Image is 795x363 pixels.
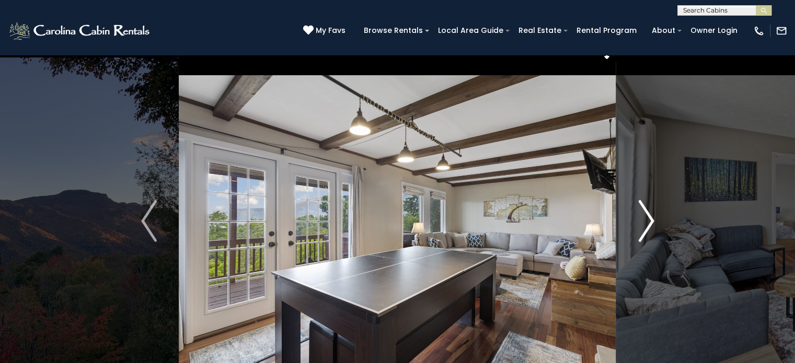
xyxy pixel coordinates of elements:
[571,22,642,39] a: Rental Program
[303,25,348,37] a: My Favs
[647,22,681,39] a: About
[141,200,157,242] img: arrow
[316,25,345,36] span: My Favs
[359,22,428,39] a: Browse Rentals
[638,200,654,242] img: arrow
[8,20,153,41] img: White-1-2.png
[776,25,787,37] img: mail-regular-white.png
[513,22,567,39] a: Real Estate
[685,22,743,39] a: Owner Login
[433,22,509,39] a: Local Area Guide
[753,25,765,37] img: phone-regular-white.png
